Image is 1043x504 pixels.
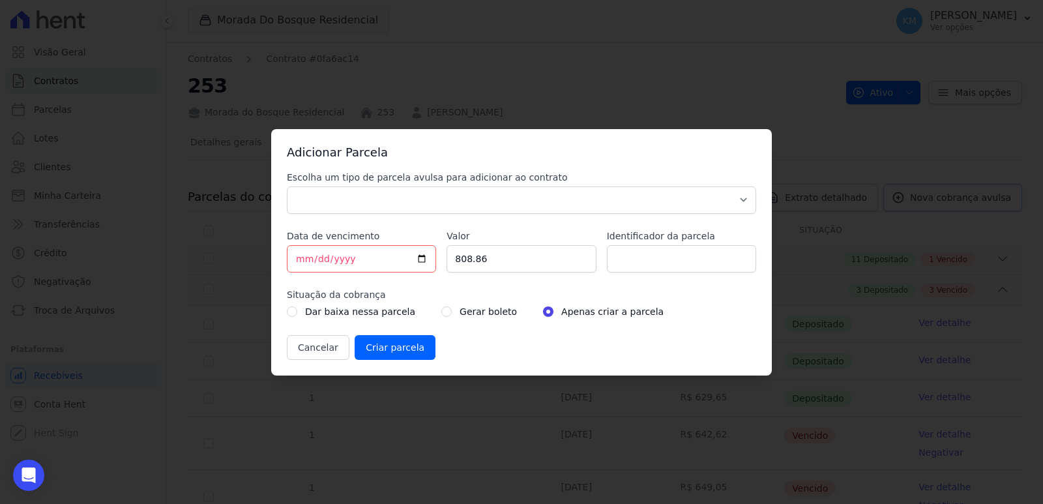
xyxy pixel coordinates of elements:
[607,230,756,243] label: Identificador da parcela
[447,230,596,243] label: Valor
[287,145,756,160] h3: Adicionar Parcela
[287,171,756,184] label: Escolha um tipo de parcela avulsa para adicionar ao contrato
[13,460,44,491] div: Open Intercom Messenger
[305,304,415,319] label: Dar baixa nessa parcela
[287,230,436,243] label: Data de vencimento
[287,288,756,301] label: Situação da cobrança
[460,304,517,319] label: Gerar boleto
[355,335,435,360] input: Criar parcela
[561,304,664,319] label: Apenas criar a parcela
[287,335,349,360] button: Cancelar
